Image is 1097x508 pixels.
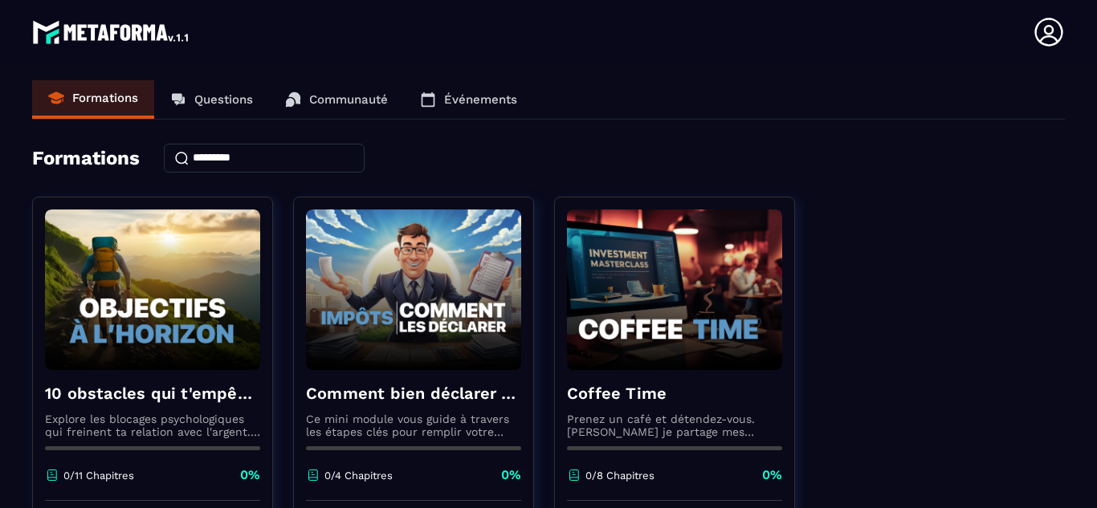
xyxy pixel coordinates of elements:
p: Formations [72,91,138,105]
img: logo [32,16,191,48]
p: Communauté [309,92,388,107]
p: 0% [501,466,521,484]
img: formation-background [306,209,521,370]
p: Explore les blocages psychologiques qui freinent ta relation avec l'argent. Apprends a les surmon... [45,412,260,438]
h4: Coffee Time [567,382,782,404]
h4: 10 obstacles qui t'empêche de vivre ta vie [45,382,260,404]
a: Communauté [269,80,404,119]
a: Événements [404,80,533,119]
a: Formations [32,80,154,119]
p: 0/8 Chapitres [585,469,655,482]
p: 0/4 Chapitres [324,469,393,482]
p: Ce mini module vous guide à travers les étapes clés pour remplir votre déclaration d'impôts effic... [306,412,521,438]
img: formation-background [45,209,260,370]
p: Questions [194,92,253,107]
p: Événements [444,92,517,107]
p: Prenez un café et détendez-vous. [PERSON_NAME] je partage mes inspirations, mes découvertes et me... [567,412,782,438]
p: 0/11 Chapitres [63,469,134,482]
h4: Comment bien déclarer ses impôts en bourse [306,382,521,404]
p: 0% [240,466,260,484]
a: Questions [154,80,269,119]
p: 0% [762,466,782,484]
h4: Formations [32,147,140,169]
img: formation-background [567,209,782,370]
